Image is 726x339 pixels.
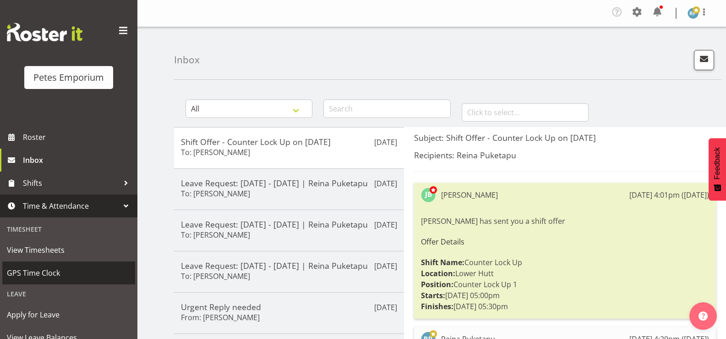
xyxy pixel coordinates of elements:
[421,257,464,267] strong: Shift Name:
[181,148,250,157] h6: To: [PERSON_NAME]
[2,284,135,303] div: Leave
[181,137,397,147] h5: Shift Offer - Counter Lock Up on [DATE]
[709,138,726,200] button: Feedback - Show survey
[414,133,716,143] h5: Subject: Shift Offer - Counter Lock Up on [DATE]
[2,239,135,261] a: View Timesheets
[2,303,135,326] a: Apply for Leave
[441,189,498,200] div: [PERSON_NAME]
[421,213,709,314] div: [PERSON_NAME] has sent you a shift offer Counter Lock Up Lower Hutt Counter Lock Up 1 [DATE] 05:0...
[23,199,119,213] span: Time & Attendance
[7,243,131,257] span: View Timesheets
[421,268,455,278] strong: Location:
[7,23,82,41] img: Rosterit website logo
[421,188,436,202] img: jodine-bunn132.jpg
[2,220,135,239] div: Timesheet
[23,130,133,144] span: Roster
[462,103,589,122] input: Click to select...
[629,189,709,200] div: [DATE] 4:01pm ([DATE])
[713,147,721,179] span: Feedback
[33,71,104,84] div: Petes Emporium
[7,308,131,322] span: Apply for Leave
[181,219,397,229] h5: Leave Request: [DATE] - [DATE] | Reina Puketapu
[699,311,708,321] img: help-xxl-2.png
[174,55,200,65] h4: Inbox
[23,176,119,190] span: Shifts
[374,137,397,148] p: [DATE]
[23,153,133,167] span: Inbox
[181,230,250,239] h6: To: [PERSON_NAME]
[374,302,397,313] p: [DATE]
[421,238,709,246] h6: Offer Details
[374,219,397,230] p: [DATE]
[181,313,260,322] h6: From: [PERSON_NAME]
[181,272,250,281] h6: To: [PERSON_NAME]
[374,178,397,189] p: [DATE]
[2,261,135,284] a: GPS Time Clock
[323,100,450,118] input: Search
[181,178,397,188] h5: Leave Request: [DATE] - [DATE] | Reina Puketapu
[7,266,131,280] span: GPS Time Clock
[181,189,250,198] h6: To: [PERSON_NAME]
[181,302,397,312] h5: Urgent Reply needed
[374,261,397,272] p: [DATE]
[421,290,445,300] strong: Starts:
[181,261,397,271] h5: Leave Request: [DATE] - [DATE] | Reina Puketapu
[688,8,699,19] img: reina-puketapu721.jpg
[414,150,716,160] h5: Recipients: Reina Puketapu
[421,301,453,311] strong: Finishes:
[421,279,453,289] strong: Position:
